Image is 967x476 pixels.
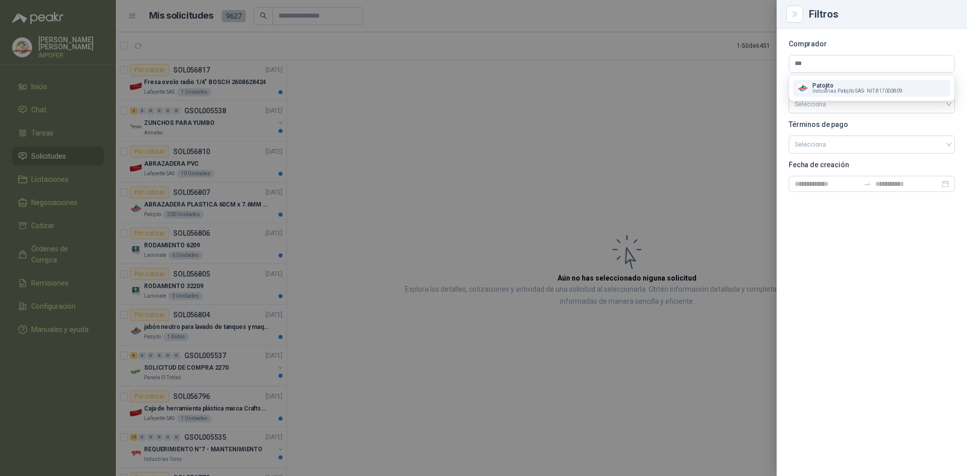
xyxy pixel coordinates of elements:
[789,162,955,168] p: Fecha de creación
[789,8,801,20] button: Close
[812,89,865,94] span: Industrias Patojito SAS -
[867,89,903,94] span: NIT : 817000809
[797,83,808,94] img: Company Logo
[793,80,950,97] button: Company LogoPatojitoIndustrias Patojito SAS-NIT:817000809
[809,9,955,19] div: Filtros
[789,41,955,47] p: Comprador
[863,180,871,188] span: to
[863,180,871,188] span: swap-right
[812,83,903,89] p: Patojito
[789,121,955,127] p: Términos de pago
